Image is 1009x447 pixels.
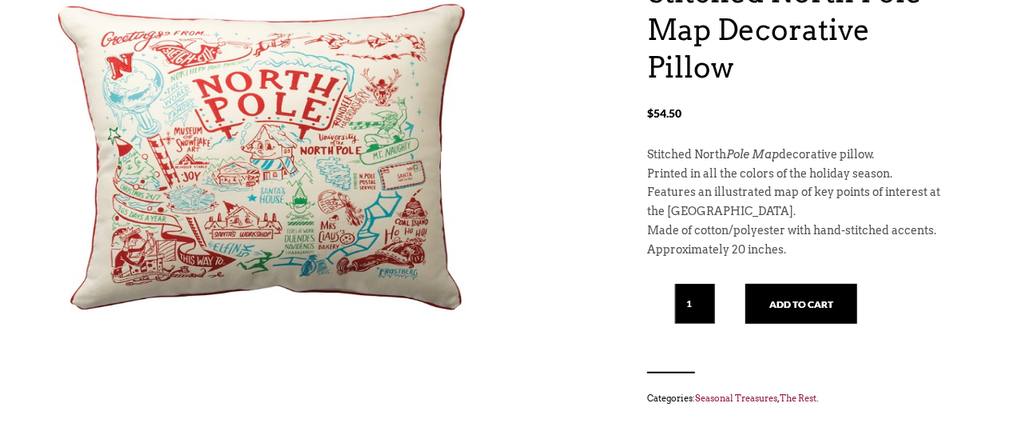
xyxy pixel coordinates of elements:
[647,389,951,407] span: Categories: , .
[675,284,715,324] input: Qty
[695,393,777,404] a: Seasonal Treasures
[647,222,951,241] p: Made of cotton/polyester with hand-stitched accents.
[647,146,951,165] p: Stitched North decorative pillow.
[745,284,857,324] button: Add to cart
[780,393,816,404] a: The Rest
[647,165,951,184] p: Printed in all the colors of the holiday season.
[647,183,951,222] p: Features an illustrated map of key points of interest at the [GEOGRAPHIC_DATA].
[647,106,653,120] span: $
[647,241,951,260] p: Approximately 20 inches.
[647,106,681,120] bdi: 54.50
[726,148,779,161] em: Pole Map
